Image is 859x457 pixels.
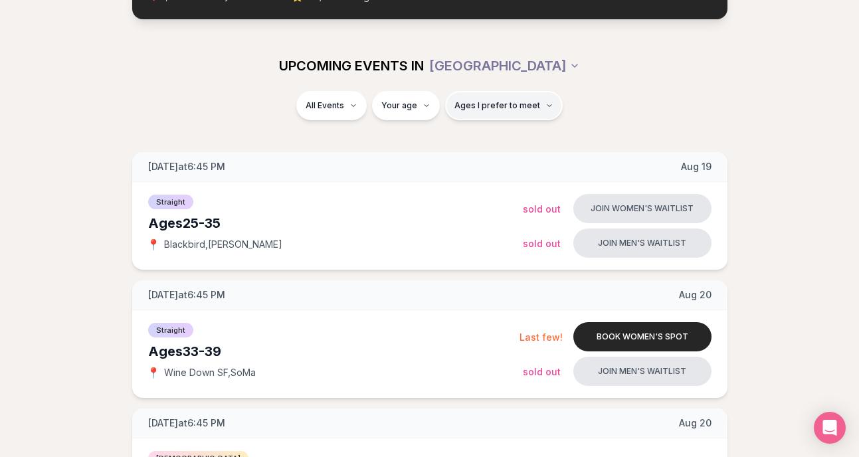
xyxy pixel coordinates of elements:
span: Sold Out [523,366,561,377]
span: UPCOMING EVENTS IN [279,56,424,75]
button: Join men's waitlist [573,228,712,258]
button: [GEOGRAPHIC_DATA] [429,51,580,80]
span: 📍 [148,239,159,250]
button: Your age [372,91,440,120]
span: Straight [148,195,193,209]
button: Ages I prefer to meet [445,91,563,120]
span: Your age [381,100,417,111]
span: 📍 [148,367,159,378]
span: Aug 19 [681,160,712,173]
span: [DATE] at 6:45 PM [148,160,225,173]
span: Sold Out [523,238,561,249]
span: Sold Out [523,203,561,215]
span: [DATE] at 6:45 PM [148,288,225,302]
span: All Events [306,100,344,111]
button: Join men's waitlist [573,357,712,386]
span: Wine Down SF , SoMa [164,366,256,379]
span: Blackbird , [PERSON_NAME] [164,238,282,251]
span: Ages I prefer to meet [454,100,540,111]
button: Join women's waitlist [573,194,712,223]
span: Aug 20 [679,416,712,430]
button: Book women's spot [573,322,712,351]
div: Ages 25-35 [148,214,523,232]
div: Ages 33-39 [148,342,520,361]
span: Aug 20 [679,288,712,302]
div: Open Intercom Messenger [814,412,846,444]
span: Last few! [520,331,563,343]
span: [DATE] at 6:45 PM [148,416,225,430]
span: Straight [148,323,193,337]
button: All Events [296,91,367,120]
